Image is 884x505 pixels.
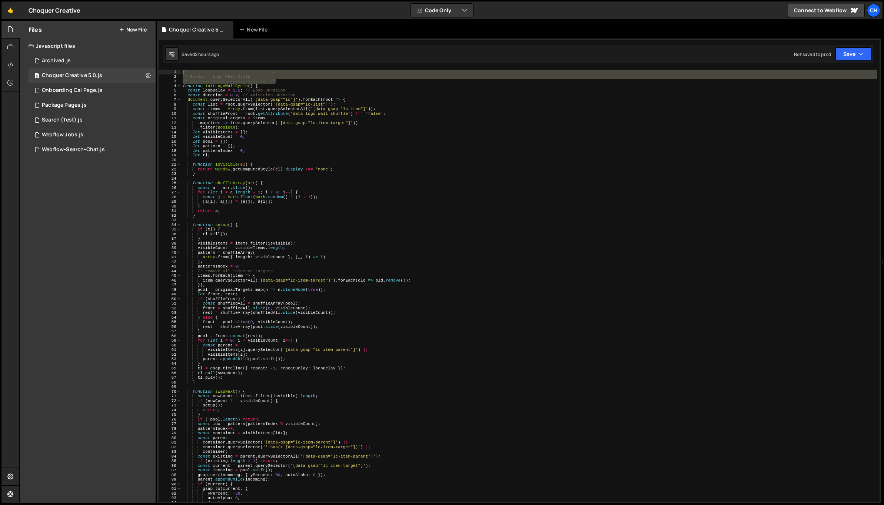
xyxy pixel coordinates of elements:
div: Package Pages.js [42,102,87,109]
div: 63 [159,357,181,362]
div: 43 [159,264,181,269]
div: 81 [159,440,181,445]
div: 74 [159,408,181,413]
div: 87 [159,468,181,473]
div: 32 [159,213,181,218]
div: 73 [159,403,181,408]
div: 88 [159,473,181,478]
div: 6 [159,93,181,98]
div: 16 [159,139,181,144]
div: 41 [159,255,181,260]
div: 15 [159,134,181,139]
div: 8 [159,102,181,107]
div: 84 [159,454,181,459]
div: 18 [159,149,181,153]
div: 56 [159,325,181,329]
div: 6641/12982.js [29,83,156,98]
button: New File [119,27,147,33]
div: 69 [159,385,181,389]
div: 92 [159,491,181,496]
div: 49 [159,292,181,297]
div: 58 [159,334,181,339]
div: 47 [159,283,181,288]
div: 6641/12741.js [29,98,156,113]
div: 26 [159,186,181,190]
div: 72 [159,399,181,403]
div: 19 [159,153,181,158]
div: 42 [159,260,181,265]
div: 2 hours ago [195,51,219,57]
a: Ch [867,4,880,17]
div: 77 [159,422,181,426]
div: 38 [159,241,181,246]
div: 46 [159,278,181,283]
div: 82 [159,445,181,450]
div: 5 [159,88,181,93]
h2: Files [29,26,42,34]
span: 0 [35,73,39,79]
div: 37 [159,236,181,241]
div: 90 [159,482,181,487]
div: Saved [182,51,219,57]
div: Webflow-Search-Chat.js [42,146,105,153]
div: 93 [159,496,181,501]
div: 44 [159,269,181,274]
div: 59 [159,338,181,343]
div: 9 [159,107,181,112]
div: 28 [159,195,181,200]
div: 31 [159,209,181,213]
div: 3 [159,79,181,84]
div: 6641/32472.js [29,68,156,83]
button: Code Only [411,4,473,17]
div: 36 [159,232,181,237]
div: 53 [159,310,181,315]
div: Not saved to prod [794,51,831,57]
button: Save [835,47,871,61]
div: 85 [159,459,181,464]
div: 12 [159,121,181,126]
div: Onboarding Cal Page.js [42,87,102,94]
div: 70 [159,389,181,394]
div: 65 [159,366,181,371]
div: 27 [159,190,181,195]
div: 11 [159,116,181,121]
div: Choquer Creative 5.0.js [42,72,102,79]
div: 78 [159,426,181,431]
div: Webflow Jobs.js [42,132,83,138]
div: 34 [159,223,181,227]
div: 40 [159,250,181,255]
div: 60 [159,343,181,348]
div: 25 [159,181,181,186]
div: 45 [159,273,181,278]
div: 1 [159,70,181,74]
div: 83 [159,449,181,454]
div: 24 [159,176,181,181]
div: 57 [159,329,181,334]
div: 10 [159,112,181,116]
div: 91 [159,486,181,491]
div: 6641/33387.js [29,127,156,142]
div: 35 [159,227,181,232]
div: 22 [159,167,181,172]
div: 89 [159,477,181,482]
div: 6641/13011.js [29,53,156,68]
div: 13 [159,125,181,130]
div: Archived.js [42,57,71,64]
div: 14 [159,130,181,135]
div: 52 [159,306,181,311]
div: 17 [159,144,181,149]
div: 50 [159,297,181,302]
div: 29 [159,199,181,204]
div: 75 [159,412,181,417]
div: 71 [159,394,181,399]
div: 66 [159,371,181,376]
a: Connect to Webflow [788,4,865,17]
div: 48 [159,288,181,292]
div: 20 [159,158,181,163]
div: 55 [159,320,181,325]
div: 6641/32497.js [29,142,156,157]
div: 80 [159,436,181,441]
div: 61 [159,348,181,352]
div: 7 [159,97,181,102]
